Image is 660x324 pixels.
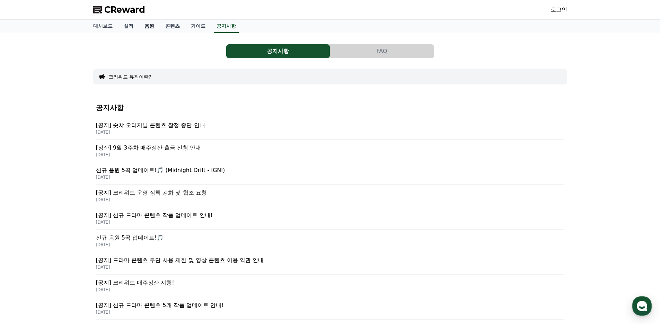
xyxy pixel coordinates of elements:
p: 신규 음원 5곡 업데이트!🎵 (Midnight Drift - IGNI) [96,166,564,174]
a: [공지] 신규 드라마 콘텐츠 5개 작품 업데이트 안내! [DATE] [96,297,564,319]
p: 신규 음원 5곡 업데이트!🎵 [96,234,564,242]
button: 공지사항 [226,44,330,58]
a: 신규 음원 5곡 업데이트!🎵 [DATE] [96,229,564,252]
a: [공지] 숏챠 오리지널 콘텐츠 잠정 중단 안내 [DATE] [96,117,564,139]
a: 음원 [139,20,160,33]
a: 홈 [2,219,46,237]
a: 신규 음원 5곡 업데이트!🎵 (Midnight Drift - IGNI) [DATE] [96,162,564,184]
a: 콘텐츠 [160,20,185,33]
p: [DATE] [96,174,564,180]
a: CReward [93,4,145,15]
p: [DATE] [96,287,564,292]
a: [공지] 신규 드라마 콘텐츠 작품 업데이트 안내! [DATE] [96,207,564,229]
button: FAQ [330,44,434,58]
p: [공지] 신규 드라마 콘텐츠 작품 업데이트 안내! [96,211,564,219]
p: [공지] 신규 드라마 콘텐츠 5개 작품 업데이트 안내! [96,301,564,309]
a: 가이드 [185,20,211,33]
button: 크리워드 뮤직이란? [108,73,151,80]
a: [공지] 크리워드 매주정산 시행! [DATE] [96,274,564,297]
span: CReward [104,4,145,15]
p: [공지] 숏챠 오리지널 콘텐츠 잠정 중단 안내 [96,121,564,129]
span: 대화 [63,230,72,236]
p: [공지] 크리워드 운영 정책 강화 및 협조 요청 [96,189,564,197]
a: 대화 [46,219,89,237]
p: [DATE] [96,219,564,225]
a: 공지사항 [214,20,239,33]
p: [DATE] [96,197,564,202]
a: 대시보드 [88,20,118,33]
p: [공지] 드라마 콘텐츠 무단 사용 제한 및 영상 콘텐츠 이용 약관 안내 [96,256,564,264]
p: [DATE] [96,242,564,247]
p: [DATE] [96,309,564,315]
h4: 공지사항 [96,104,564,111]
p: [DATE] [96,152,564,157]
a: 설정 [89,219,133,237]
a: [공지] 드라마 콘텐츠 무단 사용 제한 및 영상 콘텐츠 이용 약관 안내 [DATE] [96,252,564,274]
span: 홈 [22,230,26,235]
a: 로그인 [551,6,567,14]
a: [공지] 크리워드 운영 정책 강화 및 협조 요청 [DATE] [96,184,564,207]
a: 실적 [118,20,139,33]
p: [공지] 크리워드 매주정산 시행! [96,279,564,287]
p: [DATE] [96,264,564,270]
a: [정산] 9월 3주차 매주정산 출금 신청 안내 [DATE] [96,139,564,162]
p: [정산] 9월 3주차 매주정산 출금 신청 안내 [96,144,564,152]
span: 설정 [107,230,115,235]
p: [DATE] [96,129,564,135]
